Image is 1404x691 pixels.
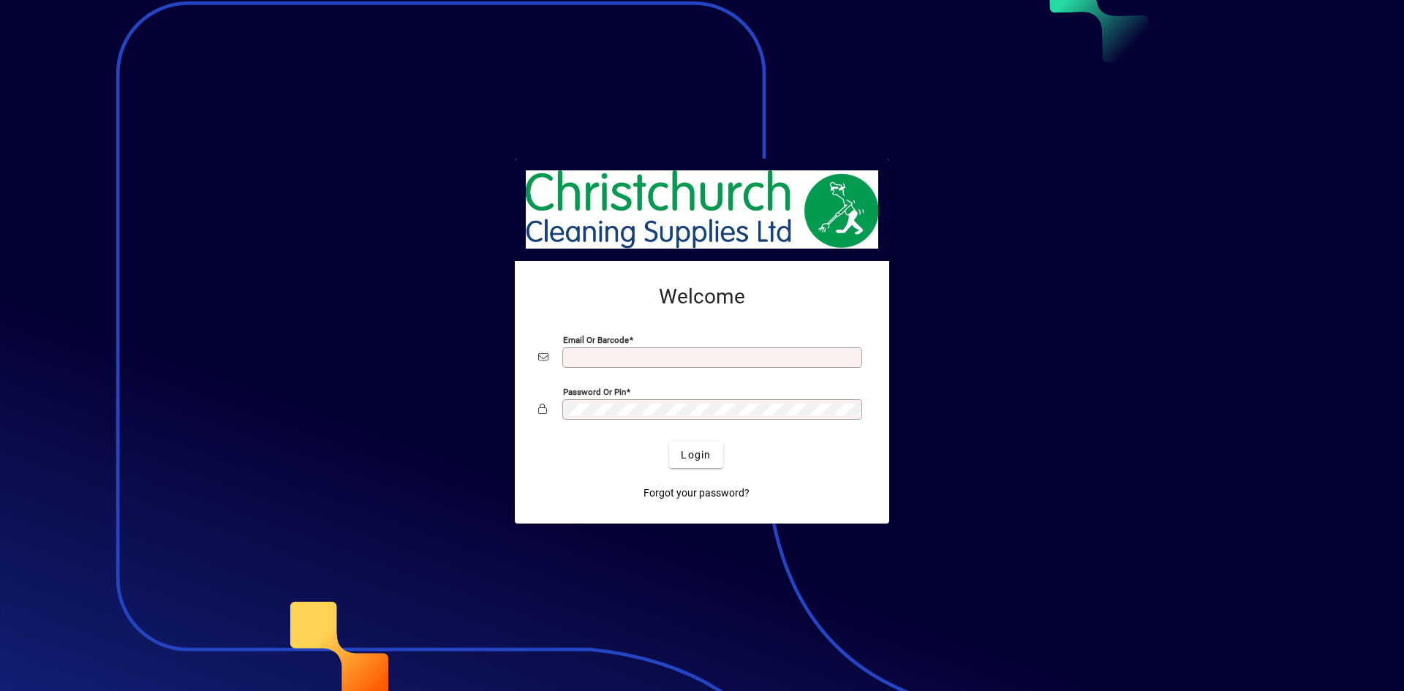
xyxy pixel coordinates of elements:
[638,480,755,506] a: Forgot your password?
[681,448,711,463] span: Login
[669,442,722,468] button: Login
[538,284,866,309] h2: Welcome
[563,387,626,397] mat-label: Password or Pin
[643,486,750,501] span: Forgot your password?
[563,335,629,345] mat-label: Email or Barcode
